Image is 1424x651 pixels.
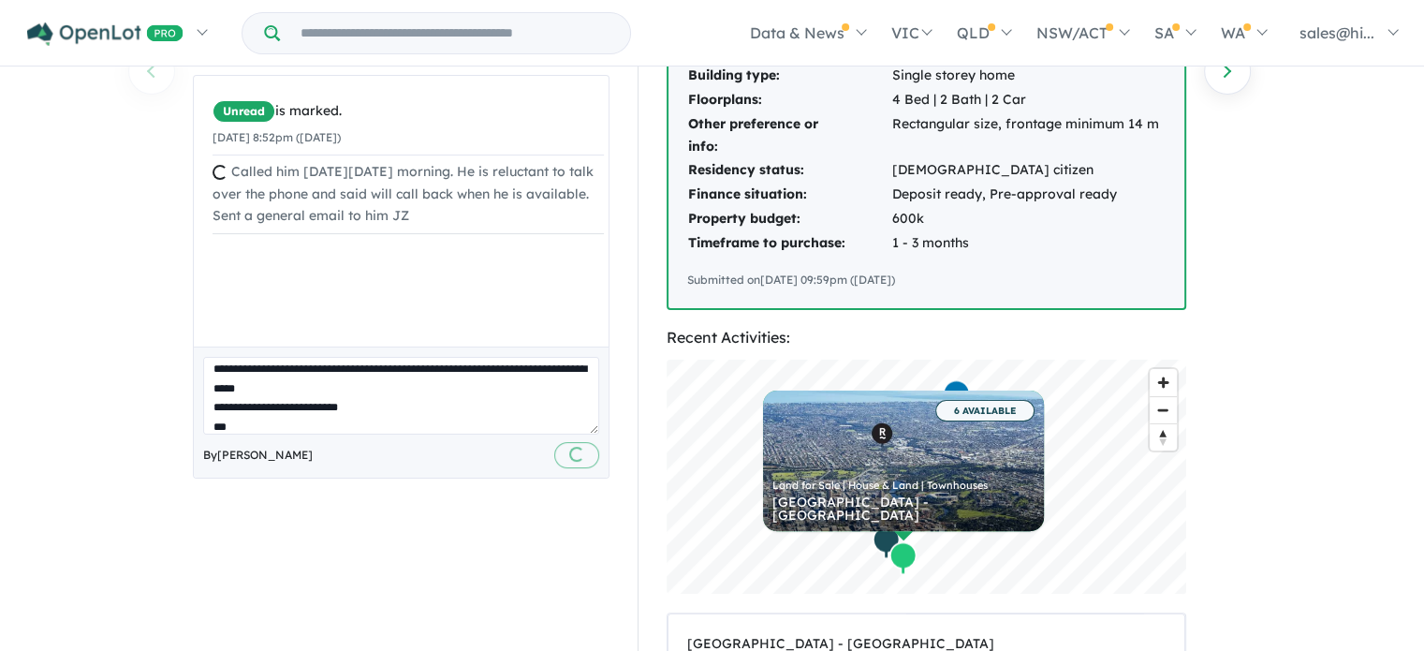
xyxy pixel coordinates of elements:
div: Map marker [942,378,970,413]
td: 600k [891,207,1160,231]
span: 6 AVAILABLE [935,400,1035,422]
span: Reset bearing to north [1150,424,1177,451]
td: 4 Bed | 2 Bath | 2 Car [891,88,1160,112]
td: Building type: [687,64,891,88]
button: Zoom in [1150,369,1177,396]
td: Single storey home [891,64,1160,88]
span: Called him [DATE][DATE] morning. He is reluctant to talk over the phone and said will call back w... [213,163,594,225]
div: [GEOGRAPHIC_DATA] - [GEOGRAPHIC_DATA] [772,496,1035,522]
a: 6 AVAILABLE Land for Sale | House & Land | Townhouses [GEOGRAPHIC_DATA] - [GEOGRAPHIC_DATA] [763,391,1044,531]
td: Rectangular size, frontage minimum 14 m [891,112,1160,159]
td: Deposit ready, Pre-approval ready [891,183,1160,207]
canvas: Map [667,360,1186,594]
div: Submitted on [DATE] 09:59pm ([DATE]) [687,271,1166,289]
div: Land for Sale | House & Land | Townhouses [772,481,1035,491]
img: Openlot PRO Logo White [27,22,184,46]
td: 1 - 3 months [891,231,1160,256]
span: Unread [213,100,275,123]
span: Zoom out [1150,397,1177,423]
td: Finance situation: [687,183,891,207]
small: [DATE] 8:52pm ([DATE]) [213,130,341,144]
td: Floorplans: [687,88,891,112]
input: Try estate name, suburb, builder or developer [284,13,626,53]
span: By [PERSON_NAME] [203,446,313,465]
td: Property budget: [687,207,891,231]
td: Timeframe to purchase: [687,231,891,256]
div: Map marker [872,525,900,559]
div: Map marker [888,540,917,575]
div: Recent Activities: [667,325,1186,350]
td: [DEMOGRAPHIC_DATA] citizen [891,158,1160,183]
div: is marked. [213,100,604,123]
td: Other preference or info: [687,112,891,159]
button: Zoom out [1150,396,1177,423]
button: Reset bearing to north [1150,423,1177,451]
span: sales@hi... [1299,23,1374,42]
td: Residency status: [687,158,891,183]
